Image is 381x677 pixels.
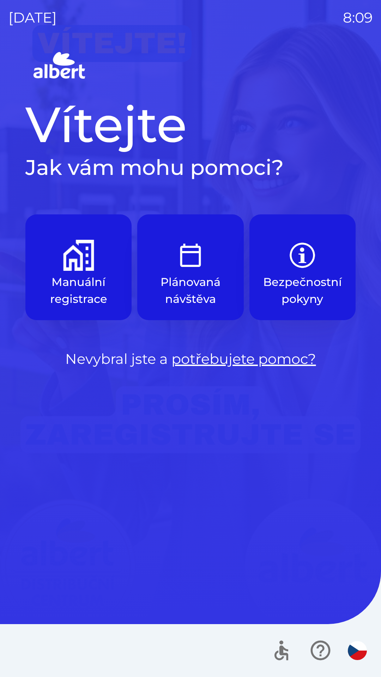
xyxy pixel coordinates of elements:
[25,154,356,181] h2: Jak vám mohu pomoci?
[263,274,342,307] p: Bezpečnostní pokyny
[171,350,316,367] a: potřebujete pomoc?
[25,94,356,154] h1: Vítejte
[63,240,94,271] img: d73f94ca-8ab6-4a86-aa04-b3561b69ae4e.png
[154,274,226,307] p: Plánovaná návštěva
[42,274,115,307] p: Manuální registrace
[175,240,206,271] img: e9efe3d3-6003-445a-8475-3fd9a2e5368f.png
[137,214,243,320] button: Plánovaná návštěva
[343,7,373,28] p: 8:09
[249,214,356,320] button: Bezpečnostní pokyny
[25,214,132,320] button: Manuální registrace
[287,240,318,271] img: b85e123a-dd5f-4e82-bd26-90b222bbbbcf.png
[25,348,356,370] p: Nevybral jste a
[25,49,356,83] img: Logo
[348,641,367,660] img: cs flag
[8,7,57,28] p: [DATE]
